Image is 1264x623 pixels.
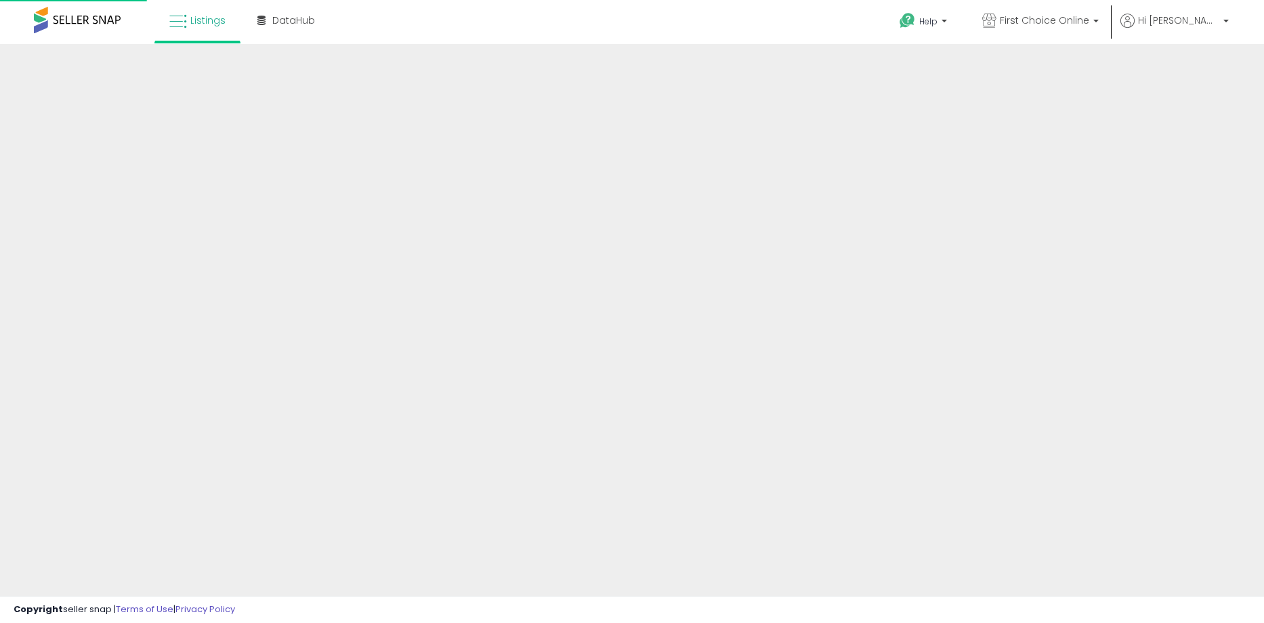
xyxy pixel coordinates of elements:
[899,12,916,29] i: Get Help
[889,2,961,44] a: Help
[116,603,173,616] a: Terms of Use
[175,603,235,616] a: Privacy Policy
[1120,14,1229,44] a: Hi [PERSON_NAME]
[272,14,315,27] span: DataHub
[1138,14,1219,27] span: Hi [PERSON_NAME]
[14,603,63,616] strong: Copyright
[190,14,226,27] span: Listings
[14,603,235,616] div: seller snap | |
[919,16,938,27] span: Help
[1000,14,1089,27] span: First Choice Online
